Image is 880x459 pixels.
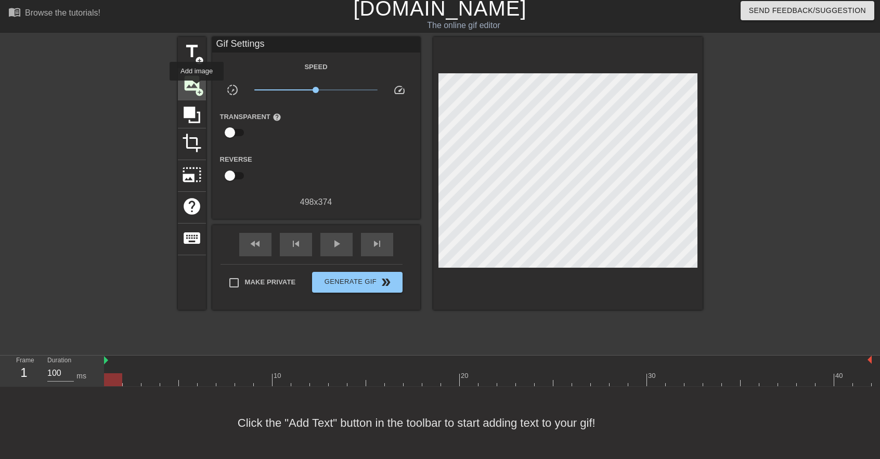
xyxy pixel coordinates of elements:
div: ms [76,371,86,382]
span: photo_size_select_large [182,165,202,185]
div: 1 [16,363,32,382]
span: title [182,42,202,61]
span: double_arrow [380,276,392,288]
span: crop [182,133,202,153]
div: Browse the tutorials! [25,8,100,17]
div: 10 [274,371,283,381]
div: 40 [835,371,845,381]
label: Reverse [220,154,252,165]
button: Generate Gif [312,272,402,293]
span: speed [393,84,406,96]
img: bound-end.png [868,356,872,364]
button: Send Feedback/Suggestion [741,1,874,20]
span: play_arrow [330,238,343,250]
div: 20 [461,371,470,381]
div: 30 [648,371,657,381]
span: add_circle [195,88,204,97]
label: Duration [47,358,71,364]
span: menu_book [8,6,21,18]
div: Gif Settings [212,37,420,53]
span: image [182,73,202,93]
span: fast_rewind [249,238,262,250]
span: skip_previous [290,238,302,250]
div: The online gif editor [299,19,629,32]
span: keyboard [182,228,202,248]
span: skip_next [371,238,383,250]
label: Transparent [220,112,281,122]
a: Browse the tutorials! [8,6,100,22]
label: Speed [304,62,327,72]
span: Generate Gif [316,276,398,288]
span: Make Private [245,277,296,287]
span: Send Feedback/Suggestion [749,4,866,17]
span: add_circle [195,56,204,65]
span: help [182,196,202,216]
div: 498 x 374 [212,196,420,208]
span: slow_motion_video [226,84,239,96]
span: help [273,113,281,122]
div: Frame [8,356,40,386]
